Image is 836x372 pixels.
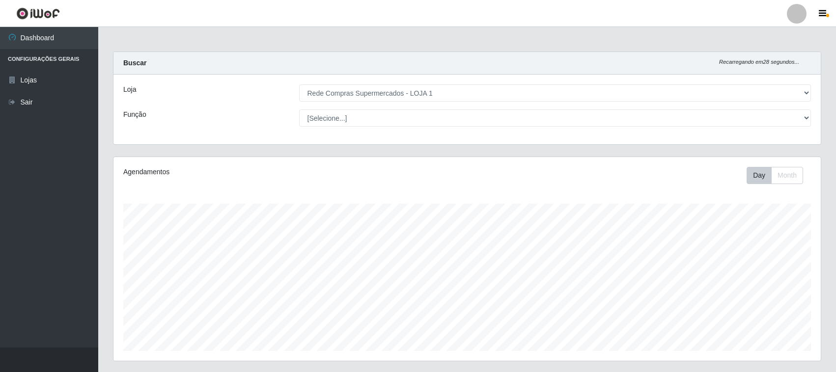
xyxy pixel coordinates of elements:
button: Month [771,167,803,184]
div: Toolbar with button groups [747,167,811,184]
button: Day [747,167,772,184]
div: First group [747,167,803,184]
i: Recarregando em 28 segundos... [719,59,799,65]
img: CoreUI Logo [16,7,60,20]
div: Agendamentos [123,167,401,177]
label: Função [123,109,146,120]
label: Loja [123,84,136,95]
strong: Buscar [123,59,146,67]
